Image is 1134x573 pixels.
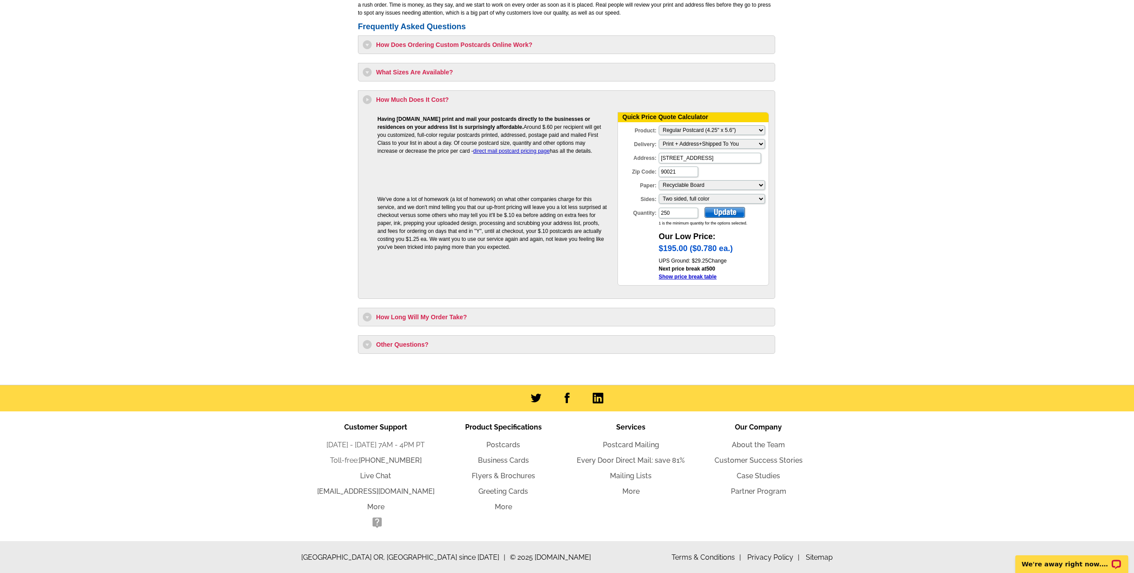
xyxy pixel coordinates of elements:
a: More [622,487,640,496]
a: Mailing Lists [610,472,652,480]
li: [DATE] - [DATE] 7AM - 4PM PT [312,440,439,450]
label: Address: [618,152,658,162]
div: 1 is the minimum quantity for the options selected. [659,221,769,227]
a: Greeting Cards [478,487,528,496]
li: Toll-free: [312,455,439,466]
a: Flyers & Brochures [472,472,535,480]
label: Delivery: [618,138,658,148]
iframe: LiveChat chat widget [1010,545,1134,573]
a: Change [708,258,726,264]
span: [GEOGRAPHIC_DATA] OR, [GEOGRAPHIC_DATA] since [DATE] [301,552,505,563]
a: About the Team [732,441,785,449]
a: Terms & Conditions [672,553,741,561]
label: Quantity: [618,207,658,217]
a: Sitemap [806,553,833,561]
span: Product Specifications [465,423,542,431]
label: Paper: [618,179,658,190]
span: © 2025 [DOMAIN_NAME] [510,552,591,563]
h3: How Does Ordering Custom Postcards Online Work? [363,40,770,49]
div: Next price break at [659,265,769,281]
a: Case Studies [737,472,780,480]
a: [EMAIL_ADDRESS][DOMAIN_NAME] [317,487,435,496]
p: Around $.60 per recipient will get you customized, full-color regular postcards printed, addresse... [377,115,607,155]
a: Postcards [486,441,520,449]
div: UPS Ground: $29.25 [659,257,769,265]
div: Our Low Price: [659,226,769,243]
a: direct mail postcard pricing page [473,148,550,154]
a: 500 [706,266,715,272]
a: Business Cards [478,456,529,465]
a: More [367,503,384,511]
a: Privacy Policy [747,553,800,561]
div: $195.00 ($0.780 ea.) [659,243,769,257]
span: Our Company [735,423,782,431]
h3: How Much Does It Cost? [363,95,770,104]
a: More [495,503,512,511]
a: Every Door Direct Mail: save 81% [577,456,685,465]
div: Quick Price Quote Calculator [618,112,769,122]
h2: Frequently Asked Questions [358,22,775,32]
h3: What Sizes Are Available? [363,68,770,77]
span: Customer Support [344,423,407,431]
span: Services [616,423,645,431]
a: Customer Success Stories [715,456,803,465]
a: [PHONE_NUMBER] [359,456,422,465]
p: We've done a lot of homework (a lot of homework) on what other companies charge for this service,... [377,195,607,251]
b: Having [DOMAIN_NAME] print and mail your postcards directly to the businesses or residences on yo... [377,116,590,130]
a: Partner Program [731,487,786,496]
a: Postcard Mailing [603,441,659,449]
a: Show price break table [659,274,717,280]
h3: Other Questions? [363,340,770,349]
label: Sides: [618,193,658,203]
a: Live Chat [360,472,391,480]
label: Zip Code: [618,166,658,176]
label: Product: [618,124,658,135]
h3: How Long Will My Order Take? [363,313,770,321]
